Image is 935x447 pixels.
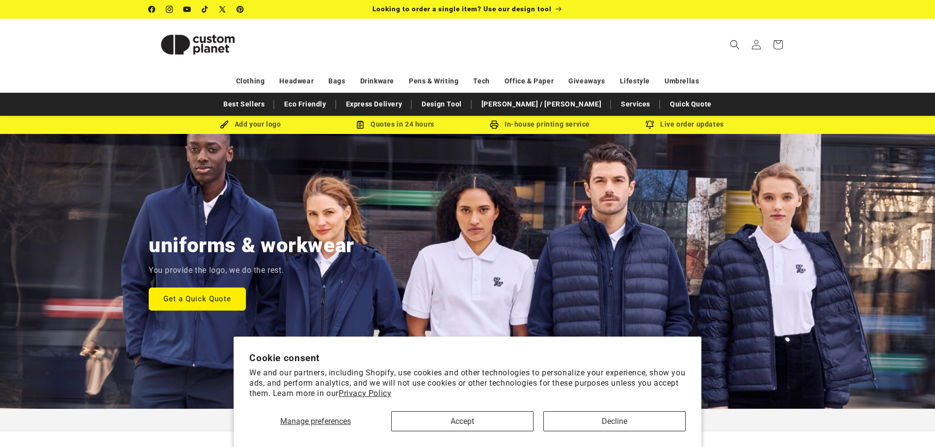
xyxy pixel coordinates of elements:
h2: uniforms & workwear [149,232,354,259]
img: Custom Planet [149,23,247,67]
img: Brush Icon [220,120,229,129]
button: Decline [543,411,686,431]
img: In-house printing [490,120,499,129]
p: You provide the logo, we do the rest. [149,263,284,278]
a: Eco Friendly [279,96,331,113]
a: Bags [328,73,345,90]
a: Lifestyle [620,73,650,90]
img: Order updates [645,120,654,129]
a: Design Tool [417,96,467,113]
a: Custom Planet [145,19,250,70]
a: Privacy Policy [339,389,391,398]
a: Headwear [279,73,314,90]
a: Giveaways [568,73,605,90]
a: Office & Paper [505,73,554,90]
a: Quick Quote [665,96,717,113]
span: Manage preferences [280,417,351,426]
a: Best Sellers [218,96,269,113]
a: Pens & Writing [409,73,458,90]
a: Services [616,96,655,113]
a: Clothing [236,73,265,90]
h2: Cookie consent [249,352,686,364]
a: Drinkware [360,73,394,90]
span: Looking to order a single item? Use our design tool [373,5,552,13]
a: Get a Quick Quote [149,287,246,310]
img: Order Updates Icon [356,120,365,129]
a: [PERSON_NAME] / [PERSON_NAME] [477,96,606,113]
div: In-house printing service [468,118,613,131]
summary: Search [724,34,746,55]
p: We and our partners, including Shopify, use cookies and other technologies to personalize your ex... [249,368,686,398]
a: Umbrellas [665,73,699,90]
div: Add your logo [178,118,323,131]
a: Express Delivery [341,96,407,113]
div: Quotes in 24 hours [323,118,468,131]
div: Live order updates [613,118,757,131]
a: Tech [473,73,489,90]
button: Manage preferences [249,411,381,431]
button: Accept [391,411,534,431]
